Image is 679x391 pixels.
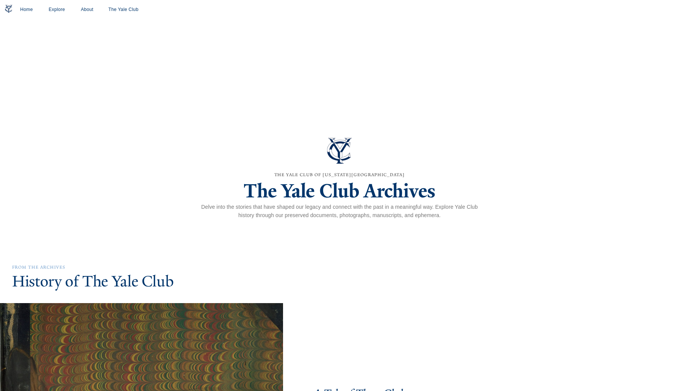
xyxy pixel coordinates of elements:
a: Explore [45,3,69,17]
h1: The Yale Club Archives [197,179,482,203]
h2: History of The Yale Club [12,271,667,291]
h6: Delve into the stories that have shaped our legacy and connect with the past in a meaningful way.... [197,203,482,220]
a: The Yale Club [105,3,141,17]
a: Home [14,3,39,17]
span: From The Archives [12,264,65,270]
img: Yale Club Logo [321,132,358,170]
a: About [75,3,99,17]
span: The Yale Club of [US_STATE][GEOGRAPHIC_DATA] [274,172,405,177]
img: Yale Club Logo [3,3,14,14]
